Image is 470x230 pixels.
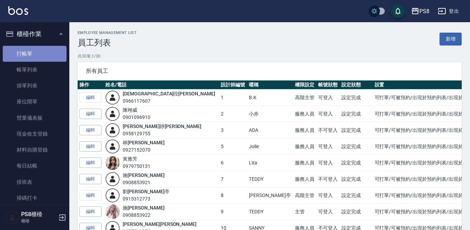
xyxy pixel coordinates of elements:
td: 設定完成 [340,122,373,138]
td: 設定完成 [340,187,373,204]
button: 櫃檯作業 [3,25,67,43]
td: 不可登入 [316,122,340,138]
td: 2 [219,106,247,122]
a: 營業儀表板 [3,110,67,126]
h3: 員工列表 [78,38,137,48]
img: user-login-man-human-body-mobile-person-512.png [105,107,120,121]
div: 0901096910 [123,114,150,121]
td: 主管 [293,204,316,220]
td: 可登入 [316,106,340,122]
td: TEDDY [247,204,293,220]
a: 排班表 [3,174,67,190]
img: Logo [8,6,28,15]
a: 掛單列表 [3,78,67,94]
td: 高階主管 [293,90,316,106]
p: 共 30 筆, 1 / 30 [78,53,462,59]
img: user-login-man-human-body-mobile-person-512.png [105,172,120,186]
td: 9 [219,204,247,220]
h5: PS8櫃檯 [21,211,56,218]
td: 設定完成 [340,155,373,171]
a: 打帳單 [3,46,67,62]
img: avatar.jpeg [105,155,120,170]
a: 施[PERSON_NAME] [123,205,164,211]
td: 服務人員 [293,171,316,187]
td: 可登入 [316,155,340,171]
th: 操作 [78,80,104,90]
a: 編輯 [79,125,102,136]
th: 權限設定 [293,80,316,90]
td: ADA [247,122,293,138]
td: 可登入 [316,204,340,220]
td: 服務人員 [293,138,316,155]
a: 編輯 [79,141,102,152]
td: 設定完成 [340,171,373,187]
h2: Employee Management List [78,31,137,35]
a: 編輯 [79,109,102,119]
a: [PERSON_NAME][PERSON_NAME] [123,221,197,227]
td: 可登入 [316,138,340,155]
th: 帳號狀態 [316,80,340,90]
td: 5 [219,138,247,155]
th: 設計師編號 [219,80,247,90]
td: B.K [247,90,293,106]
td: 小赤 [247,106,293,122]
span: 所有員工 [86,68,453,75]
td: 服務人員 [293,106,316,122]
td: 7 [219,171,247,187]
td: 8 [219,187,247,204]
a: 每日結帳 [3,158,67,174]
td: 設定完成 [340,138,373,155]
img: Person [6,211,19,224]
a: 掃碼打卡 [3,190,67,206]
td: 可登入 [316,90,340,106]
a: 編輯 [79,157,102,168]
td: 服務人員 [293,155,316,171]
td: 高階主管 [293,187,316,204]
a: 現金收支登錄 [3,126,67,142]
td: Jolie [247,138,293,155]
button: save [391,4,405,18]
a: 座位開單 [3,94,67,110]
td: 設定完成 [340,204,373,220]
div: 0958129755 [123,130,201,137]
td: 可登入 [316,187,340,204]
a: 新增 [439,33,462,45]
a: [DEMOGRAPHIC_DATA]徨[PERSON_NAME] [123,91,215,96]
div: 0927152070 [123,146,164,154]
div: 0966117607 [123,97,215,105]
div: 0908853922 [123,212,164,219]
div: PS8 [419,7,429,16]
div: 0979750131 [123,163,150,170]
td: 3 [219,122,247,138]
a: [PERSON_NAME]靜[PERSON_NAME] [123,123,201,129]
img: user-login-man-human-body-mobile-person-512.png [105,123,120,137]
td: 6 [219,155,247,171]
a: 劉[PERSON_NAME]亭 [123,189,169,194]
td: 不可登入 [316,171,340,187]
p: 櫃檯 [21,218,56,224]
div: 0915312773 [123,195,169,203]
img: user-login-man-human-body-mobile-person-512.png [105,188,120,203]
td: Lita [247,155,293,171]
a: 帳單列表 [3,62,67,78]
button: 登出 [435,5,462,18]
td: 1 [219,90,247,106]
a: 施[PERSON_NAME] [123,172,164,178]
td: 設定完成 [340,90,373,106]
td: 設定完成 [340,106,373,122]
a: 編輯 [79,174,102,185]
button: PS8 [408,4,432,18]
td: 服務人員 [293,122,316,138]
a: 材料自購登錄 [3,142,67,158]
a: 陳翊威 [123,107,137,113]
img: user-login-man-human-body-mobile-person-512.png [105,139,120,154]
td: TEDDY [247,171,293,187]
td: [PERSON_NAME]亭 [247,187,293,204]
img: avatar.jpeg [105,204,120,219]
th: 設定狀態 [340,80,373,90]
img: user-login-man-human-body-mobile-person-512.png [105,90,120,105]
a: 編輯 [79,206,102,217]
div: 0908853921 [123,179,164,186]
a: 黃雅芳 [123,156,137,162]
th: 姓名/電話 [104,80,219,90]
